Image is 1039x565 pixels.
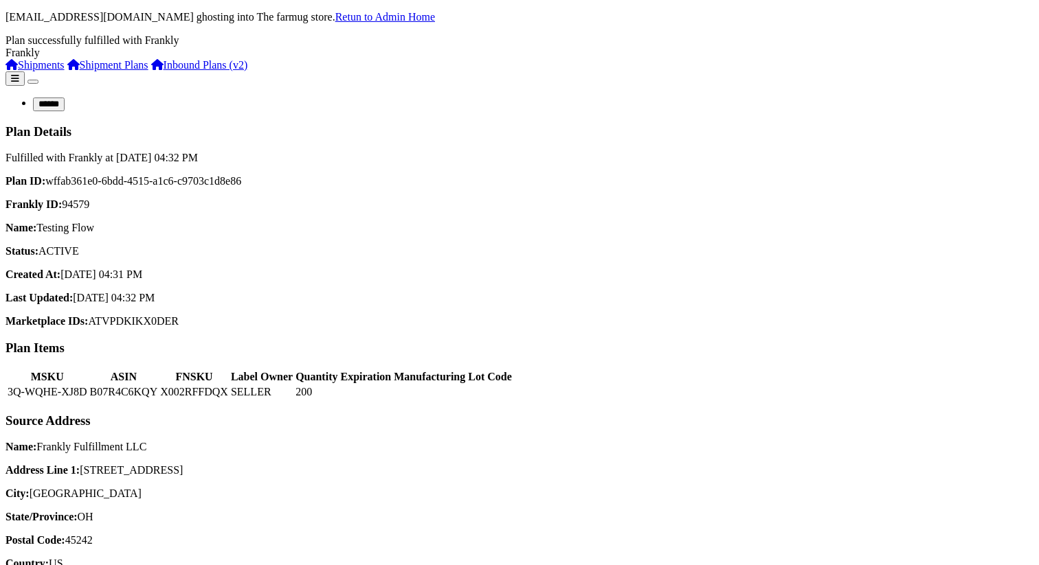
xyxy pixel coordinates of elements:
p: [DATE] 04:32 PM [5,292,1034,304]
div: Plan successfully fulfilled with Frankly [5,34,1034,47]
p: [EMAIL_ADDRESS][DOMAIN_NAME] ghosting into The farmug store. [5,11,1034,23]
strong: Created At: [5,268,60,280]
strong: Plan ID: [5,175,45,187]
p: 45242 [5,534,1034,546]
strong: City: [5,487,30,499]
h3: Source Address [5,413,1034,428]
p: [STREET_ADDRESS] [5,464,1034,476]
th: MSKU [7,370,88,384]
td: X002RFFDQX [159,385,229,399]
p: ATVPDKIKX0DER [5,315,1034,327]
th: Quantity [295,370,338,384]
td: B07R4C6KQY [89,385,159,399]
strong: Last Updated: [5,292,73,303]
td: SELLER [230,385,293,399]
p: ACTIVE [5,245,1034,257]
a: Shipment Plans [67,59,148,71]
th: Label Owner [230,370,293,384]
p: Frankly Fulfillment LLC [5,441,1034,453]
th: ASIN [89,370,159,384]
div: Frankly [5,47,1034,59]
p: 94579 [5,198,1034,211]
button: Toggle navigation [27,80,38,84]
strong: Name: [5,441,36,452]
a: Inbound Plans (v2) [151,59,248,71]
th: FNSKU [159,370,229,384]
strong: Name: [5,222,36,233]
strong: Frankly ID: [5,198,62,210]
th: Expiration [339,370,392,384]
strong: Status: [5,245,38,257]
td: 200 [295,385,338,399]
p: Testing Flow [5,222,1034,234]
p: [GEOGRAPHIC_DATA] [5,487,1034,500]
a: Retun to Admin Home [335,11,435,23]
strong: Address Line 1: [5,464,80,476]
td: 3Q-WQHE-XJ8D [7,385,88,399]
h3: Plan Items [5,341,1034,356]
strong: Marketplace IDs: [5,315,88,327]
a: Shipments [5,59,65,71]
h3: Plan Details [5,124,1034,139]
p: [DATE] 04:31 PM [5,268,1034,281]
p: OH [5,511,1034,523]
p: wffab361e0-6bdd-4515-a1c6-c9703c1d8e86 [5,175,1034,187]
th: Manufacturing Lot Code [393,370,513,384]
strong: State/Province: [5,511,78,522]
strong: Postal Code: [5,534,65,546]
span: Fulfilled with Frankly at [DATE] 04:32 PM [5,152,198,163]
